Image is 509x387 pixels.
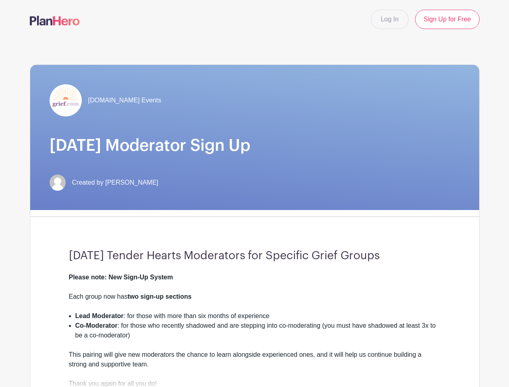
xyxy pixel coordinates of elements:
[50,175,66,191] img: default-ce2991bfa6775e67f084385cd625a349d9dcbb7a52a09fb2fda1e96e2d18dcdb.png
[72,178,158,187] span: Created by [PERSON_NAME]
[371,10,409,29] a: Log In
[69,249,440,263] h3: [DATE] Tender Hearts Moderators for Specific Grief Groups
[88,96,161,105] span: [DOMAIN_NAME] Events
[50,84,82,117] img: grief-logo-planhero.png
[69,274,173,281] strong: Please note: New Sign-Up System
[127,293,191,300] strong: two sign-up sections
[75,321,440,350] li: : for those who recently shadowed and are stepping into co-moderating (you must have shadowed at ...
[75,312,124,319] strong: Lead Moderator
[75,322,118,329] strong: Co-Moderator
[415,10,479,29] a: Sign Up for Free
[69,292,440,311] div: Each group now has
[30,16,80,25] img: logo-507f7623f17ff9eddc593b1ce0a138ce2505c220e1c5a4e2b4648c50719b7d32.svg
[50,136,460,155] h1: [DATE] Moderator Sign Up
[75,311,440,321] li: : for those with more than six months of experience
